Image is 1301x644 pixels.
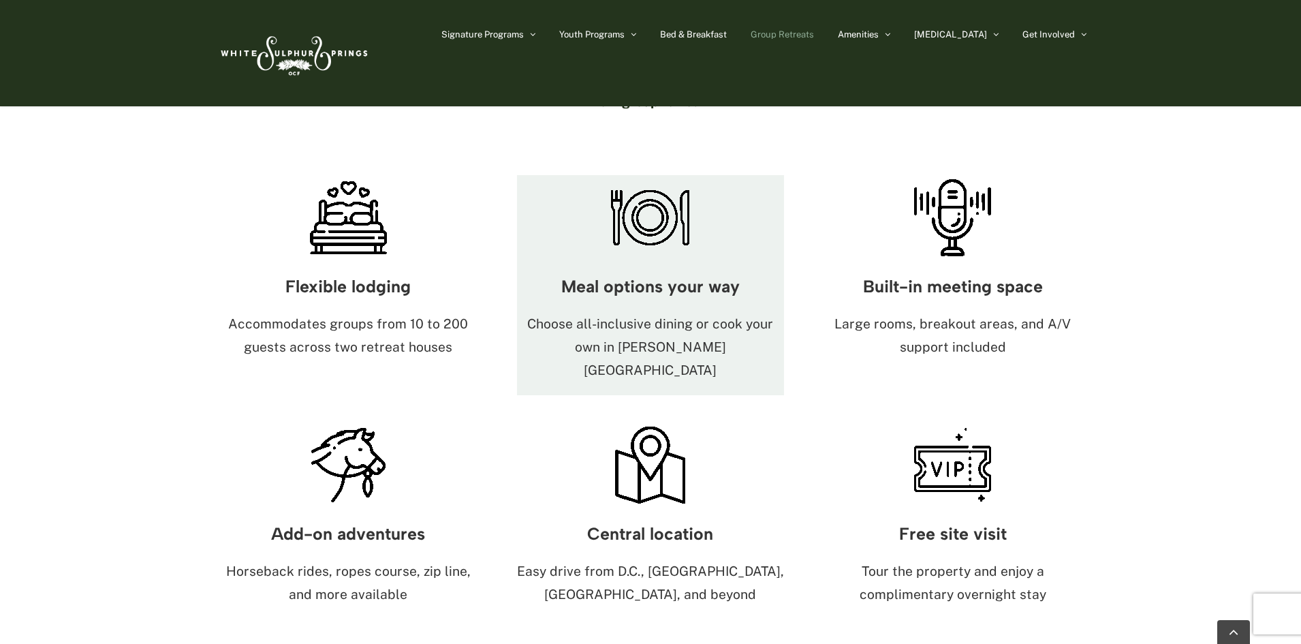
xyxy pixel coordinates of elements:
[215,525,482,543] h3: Add-on adventures
[608,423,693,508] img: icon-map-pin
[819,277,1086,296] h3: Built-in meeting space
[838,30,879,39] span: Amenities
[215,21,371,85] img: White Sulphur Springs Logo
[608,175,693,260] img: icon-dining
[517,277,785,296] h3: Meal options your way
[751,30,814,39] span: Group Retreats
[819,560,1086,607] p: Tour the property and enjoy a complimentary overnight stay
[517,560,785,607] p: Easy drive from D.C., [GEOGRAPHIC_DATA], [GEOGRAPHIC_DATA], and beyond
[819,525,1086,543] h3: Free site visit
[517,313,785,382] p: Choose all-inclusive dining or cook your own in [PERSON_NAME][GEOGRAPHIC_DATA]
[910,175,995,260] img: icon-mic
[306,423,391,508] img: icon-horse
[559,30,625,39] span: Youth Programs
[517,525,785,543] h3: Central location
[660,30,727,39] span: Bed & Breakfast
[914,30,987,39] span: [MEDICAL_DATA]
[819,313,1086,359] p: Large rooms, breakout areas, and A/V support included
[215,560,482,607] p: Horseback rides, ropes course, zip line, and more available
[910,423,995,508] img: icon-ticket
[215,277,482,296] h3: Flexible lodging
[441,30,524,39] span: Signature Programs
[306,175,391,260] img: icon-bed
[1022,30,1075,39] span: Get Involved
[215,313,482,359] p: Accommodates groups from 10 to 200 guests across two retreat houses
